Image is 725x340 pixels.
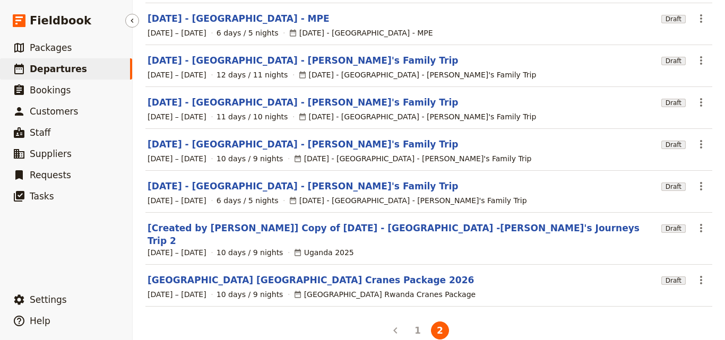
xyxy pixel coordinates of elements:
span: Requests [30,170,71,180]
span: Departures [30,64,87,74]
span: 6 days / 5 nights [217,195,279,206]
span: Bookings [30,85,71,95]
span: [DATE] – [DATE] [148,69,206,80]
span: [DATE] – [DATE] [148,153,206,164]
span: 10 days / 9 nights [217,153,283,164]
span: [DATE] – [DATE] [148,247,206,258]
button: 2 [431,321,449,339]
div: [DATE] - [GEOGRAPHIC_DATA] - [PERSON_NAME]'s Family Trip [298,111,537,122]
span: 6 days / 5 nights [217,28,279,38]
button: Hide menu [125,14,139,28]
a: [DATE] - [GEOGRAPHIC_DATA] - [PERSON_NAME]'s Family Trip [148,96,458,109]
span: Draft [661,57,686,65]
span: Draft [661,15,686,23]
button: Actions [692,271,710,289]
span: [DATE] – [DATE] [148,289,206,300]
span: [DATE] – [DATE] [148,111,206,122]
span: Draft [661,182,686,191]
span: Customers [30,106,78,117]
div: [DATE] - [GEOGRAPHIC_DATA] - [PERSON_NAME]'s Family Trip [294,153,532,164]
span: 10 days / 9 nights [217,247,283,258]
button: Actions [692,93,710,111]
span: [DATE] – [DATE] [148,195,206,206]
div: [DATE] - [GEOGRAPHIC_DATA] - [PERSON_NAME]'s Family Trip [298,69,537,80]
span: Draft [661,141,686,149]
a: [Created by [PERSON_NAME]] Copy of [DATE] - [GEOGRAPHIC_DATA] -[PERSON_NAME]'s Journeys Trip 2 [148,222,657,247]
button: Actions [692,177,710,195]
a: [DATE] - [GEOGRAPHIC_DATA] - [PERSON_NAME]'s Family Trip [148,180,458,193]
span: Help [30,316,50,326]
button: Actions [692,135,710,153]
span: 10 days / 9 nights [217,289,283,300]
span: Fieldbook [30,13,91,29]
a: [DATE] - [GEOGRAPHIC_DATA] - MPE [148,12,330,25]
button: Actions [692,219,710,237]
a: [DATE] - [GEOGRAPHIC_DATA] - [PERSON_NAME]'s Family Trip [148,54,458,67]
span: Packages [30,42,72,53]
span: 12 days / 11 nights [217,69,288,80]
span: Suppliers [30,149,72,159]
span: [DATE] – [DATE] [148,28,206,38]
span: Draft [661,224,686,233]
button: Actions [692,10,710,28]
span: 11 days / 10 nights [217,111,288,122]
div: Uganda 2025 [294,247,354,258]
span: Draft [661,99,686,107]
a: [DATE] - [GEOGRAPHIC_DATA] - [PERSON_NAME]'s Family Trip [148,138,458,151]
span: Tasks [30,191,54,202]
button: 1 [409,321,427,339]
span: Settings [30,294,67,305]
div: [DATE] - [GEOGRAPHIC_DATA] - [PERSON_NAME]'s Family Trip [289,195,527,206]
span: Draft [661,276,686,285]
div: [DATE] - [GEOGRAPHIC_DATA] - MPE [289,28,433,38]
span: Staff [30,127,51,138]
a: [GEOGRAPHIC_DATA] [GEOGRAPHIC_DATA] Cranes Package 2026 [148,274,474,286]
button: Actions [692,51,710,69]
div: [GEOGRAPHIC_DATA] Rwanda Cranes Package [294,289,476,300]
button: Back [386,321,404,339]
